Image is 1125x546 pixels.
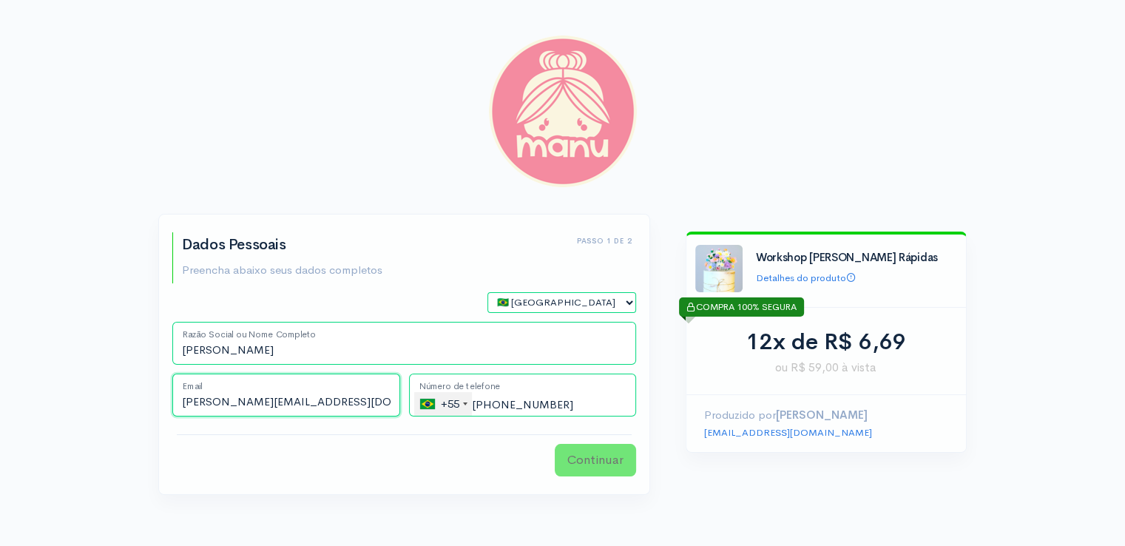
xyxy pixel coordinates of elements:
[420,392,472,416] div: +55
[756,272,856,284] a: Detalhes do produto
[704,359,948,377] span: ou R$ 59,00 à vista
[577,237,632,245] h6: Passo 1 de 2
[489,36,637,187] img: Manu Severo Cursos
[704,326,948,359] div: 12x de R$ 6,69
[756,252,953,264] h4: Workshop [PERSON_NAME] Rápidas
[704,426,872,439] a: [EMAIL_ADDRESS][DOMAIN_NAME]
[182,262,382,279] p: Preencha abaixo seus dados completos
[679,297,804,317] div: COMPRA 100% SEGURA
[695,245,743,292] img: Bolo%20Flores%20Cortado%20PEQ.jpg
[182,237,382,253] h2: Dados Pessoais
[776,408,868,422] strong: [PERSON_NAME]
[172,374,400,417] input: Email
[414,392,472,416] div: Brazil (Brasil): +55
[555,444,636,476] button: Continuar
[704,407,948,424] p: Produzido por
[172,322,636,365] input: Nome Completo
